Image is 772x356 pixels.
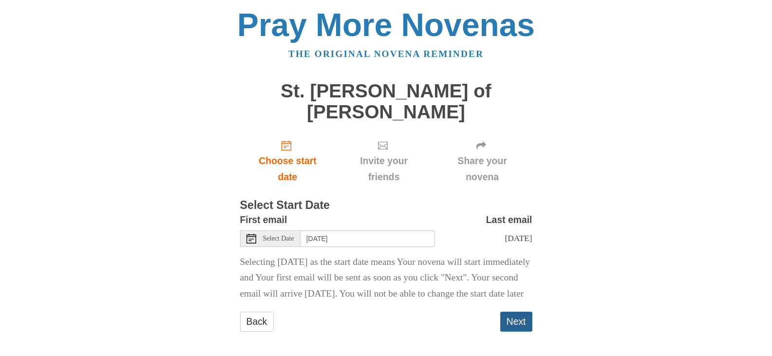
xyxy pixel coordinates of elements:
[240,312,274,332] a: Back
[263,235,294,242] span: Select Date
[486,212,532,228] label: Last email
[433,132,532,190] div: Click "Next" to confirm your start date first.
[301,230,435,247] input: Use the arrow keys to pick a date
[288,49,484,59] a: The original novena reminder
[240,199,532,212] h3: Select Start Date
[505,233,532,243] span: [DATE]
[237,7,535,43] a: Pray More Novenas
[250,153,326,185] span: Choose start date
[240,212,287,228] label: First email
[442,153,523,185] span: Share your novena
[240,254,532,302] p: Selecting [DATE] as the start date means Your novena will start immediately and Your first email ...
[500,312,532,332] button: Next
[240,81,532,122] h1: St. [PERSON_NAME] of [PERSON_NAME]
[240,132,336,190] a: Choose start date
[345,153,422,185] span: Invite your friends
[335,132,432,190] div: Click "Next" to confirm your start date first.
